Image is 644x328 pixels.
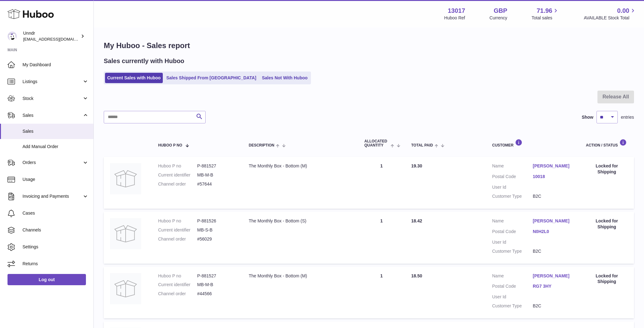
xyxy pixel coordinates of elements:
[533,193,573,199] dd: B2C
[492,229,533,236] dt: Postal Code
[358,267,405,319] td: 1
[411,273,422,278] span: 18.50
[492,273,533,281] dt: Name
[22,244,89,250] span: Settings
[533,229,573,235] a: N0H2L0
[532,7,559,21] a: 71.96 Total sales
[110,163,141,194] img: no-photo.jpg
[492,184,533,190] dt: User Id
[586,163,628,175] div: Locked for Shipping
[110,273,141,304] img: no-photo.jpg
[197,227,236,233] dd: MB-S-B
[197,236,236,242] dd: #56029
[586,218,628,230] div: Locked for Shipping
[22,144,89,150] span: Add Manual Order
[22,112,82,118] span: Sales
[533,248,573,254] dd: B2C
[158,172,197,178] dt: Current identifier
[22,62,89,68] span: My Dashboard
[22,210,89,216] span: Cases
[158,236,197,242] dt: Channel order
[582,114,593,120] label: Show
[533,283,573,289] a: RG7 3HY
[104,57,184,65] h2: Sales currently with Huboo
[444,15,465,21] div: Huboo Ref
[22,96,82,102] span: Stock
[537,7,552,15] span: 71.96
[492,248,533,254] dt: Customer Type
[197,163,236,169] dd: P-881527
[584,7,637,21] a: 0.00 AVAILABLE Stock Total
[584,15,637,21] span: AVAILABLE Stock Total
[533,163,573,169] a: [PERSON_NAME]
[492,193,533,199] dt: Customer Type
[110,218,141,249] img: no-photo.jpg
[23,30,79,42] div: Unndr
[158,143,182,147] span: Huboo P no
[448,7,465,15] strong: 13017
[533,174,573,180] a: 10018
[158,291,197,297] dt: Channel order
[104,41,634,51] h1: My Huboo - Sales report
[7,274,86,285] a: Log out
[197,291,236,297] dd: #44566
[22,128,89,134] span: Sales
[617,7,629,15] span: 0.00
[249,218,352,224] div: The Monthly Box - Bottom (S)
[197,181,236,187] dd: #57644
[411,163,422,168] span: 19.30
[158,181,197,187] dt: Channel order
[22,176,89,182] span: Usage
[533,218,573,224] a: [PERSON_NAME]
[411,218,422,223] span: 18.42
[23,37,92,42] span: [EMAIL_ADDRESS][DOMAIN_NAME]
[490,15,507,21] div: Currency
[249,163,352,169] div: The Monthly Box - Bottom (M)
[249,143,274,147] span: Description
[586,273,628,285] div: Locked for Shipping
[197,273,236,279] dd: P-881527
[22,227,89,233] span: Channels
[158,273,197,279] dt: Huboo P no
[492,239,533,245] dt: User Id
[158,282,197,288] dt: Current identifier
[358,212,405,264] td: 1
[7,32,17,41] img: sofiapanwar@gmail.com
[197,282,236,288] dd: MB-M-B
[533,273,573,279] a: [PERSON_NAME]
[533,303,573,309] dd: B2C
[494,7,507,15] strong: GBP
[586,139,628,147] div: Action / Status
[260,73,310,83] a: Sales Not With Huboo
[492,294,533,300] dt: User Id
[411,143,433,147] span: Total paid
[621,114,634,120] span: entries
[22,261,89,267] span: Returns
[158,218,197,224] dt: Huboo P no
[22,193,82,199] span: Invoicing and Payments
[164,73,258,83] a: Sales Shipped From [GEOGRAPHIC_DATA]
[158,163,197,169] dt: Huboo P no
[364,139,389,147] span: ALLOCATED Quantity
[105,73,163,83] a: Current Sales with Huboo
[249,273,352,279] div: The Monthly Box - Bottom (M)
[492,303,533,309] dt: Customer Type
[492,163,533,171] dt: Name
[197,172,236,178] dd: MB-M-B
[532,15,559,21] span: Total sales
[492,139,573,147] div: Customer
[22,160,82,166] span: Orders
[492,218,533,226] dt: Name
[158,227,197,233] dt: Current identifier
[492,174,533,181] dt: Postal Code
[358,157,405,209] td: 1
[22,79,82,85] span: Listings
[492,283,533,291] dt: Postal Code
[197,218,236,224] dd: P-881526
